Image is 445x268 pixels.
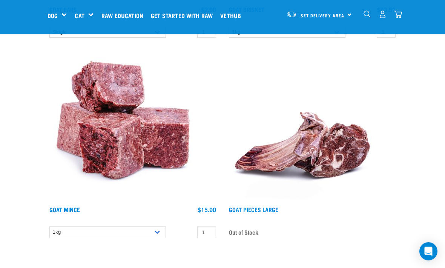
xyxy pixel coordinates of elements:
[379,11,387,18] img: user.png
[229,208,278,211] a: Goat Pieces Large
[198,206,216,213] div: $15.90
[229,226,258,238] span: Out of Stock
[100,0,149,31] a: Raw Education
[394,11,402,18] img: home-icon@2x.png
[149,0,218,31] a: Get started with Raw
[218,0,247,31] a: Vethub
[48,51,198,202] img: 1077 Wild Goat Mince 01
[49,208,80,211] a: Goat Mince
[75,11,84,20] a: Cat
[419,242,437,260] div: Open Intercom Messenger
[227,51,378,202] img: 1194 Goat Pieces Large 01
[197,226,216,238] input: 1
[287,11,297,18] img: van-moving.png
[301,14,344,17] span: Set Delivery Area
[364,11,371,18] img: home-icon-1@2x.png
[48,11,58,20] a: Dog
